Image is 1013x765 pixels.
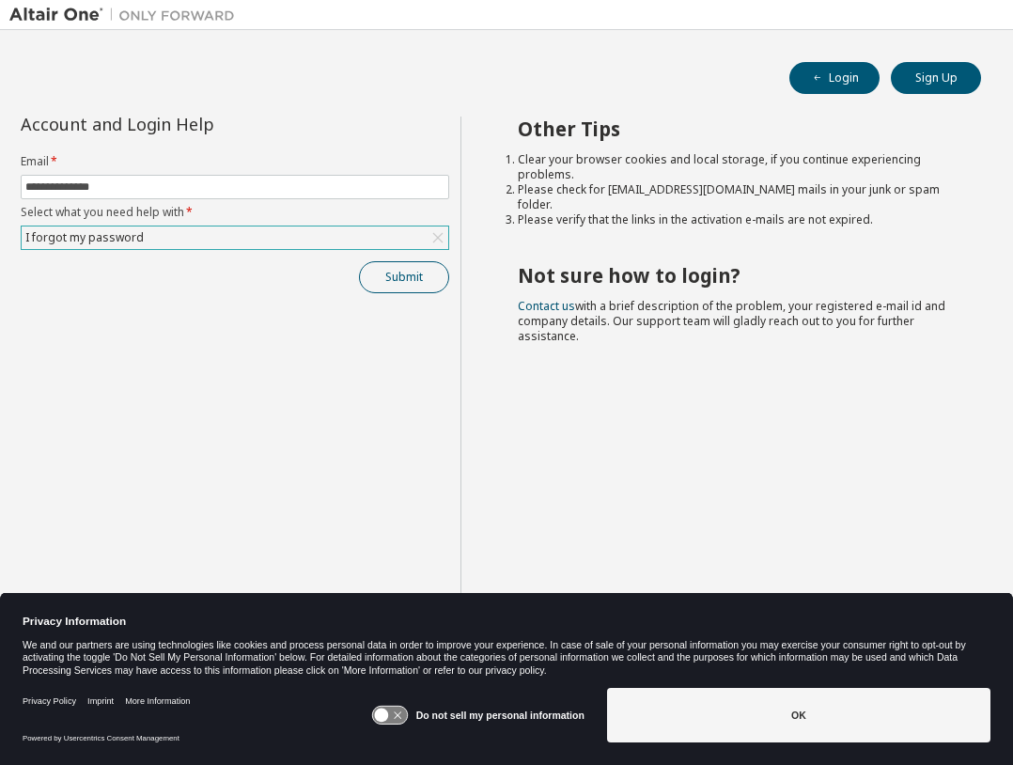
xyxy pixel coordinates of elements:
li: Please verify that the links in the activation e-mails are not expired. [518,212,947,227]
button: Submit [359,261,449,293]
button: Sign Up [891,62,981,94]
h2: Other Tips [518,117,947,141]
label: Email [21,154,449,169]
img: Altair One [9,6,244,24]
button: Login [789,62,880,94]
div: Account and Login Help [21,117,364,132]
a: Contact us [518,298,575,314]
div: I forgot my password [23,227,147,248]
label: Select what you need help with [21,205,449,220]
span: with a brief description of the problem, your registered e-mail id and company details. Our suppo... [518,298,945,344]
h2: Not sure how to login? [518,263,947,288]
li: Clear your browser cookies and local storage, if you continue experiencing problems. [518,152,947,182]
div: I forgot my password [22,226,448,249]
li: Please check for [EMAIL_ADDRESS][DOMAIN_NAME] mails in your junk or spam folder. [518,182,947,212]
